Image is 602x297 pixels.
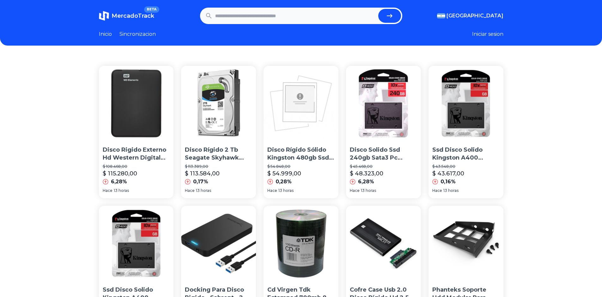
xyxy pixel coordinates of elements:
[119,30,156,38] a: Sincronizacion
[264,66,338,198] a: Disco Rígido Sólido Kingston 480gb Ssd Now A400 Sata3 2.5Disco Rígido Sólido Kingston 480gb Ssd N...
[267,146,335,162] p: Disco Rígido Sólido Kingston 480gb Ssd Now A400 Sata3 2.5
[432,188,442,193] span: Hace
[432,164,500,169] p: $ 43.548,00
[193,178,208,186] p: 0,17%
[99,66,174,141] img: Disco Rigido Externo Hd Western Digital 1tb Usb 3.0 Win/mac
[437,12,503,20] button: [GEOGRAPHIC_DATA]
[103,146,170,162] p: Disco Rigido Externo Hd Western Digital 1tb Usb 3.0 Win/mac
[111,178,127,186] p: 6,28%
[181,66,256,141] img: Disco Rígido 2 Tb Seagate Skyhawk Simil Purple Wd Dvr Cct
[276,178,292,186] p: 0,28%
[447,12,503,20] span: [GEOGRAPHIC_DATA]
[99,11,154,21] a: MercadoTrackBETA
[429,206,503,281] img: Phanteks Soporte Hdd Modular Para Disco 3.5 - 2.5 Metálico
[361,188,376,193] span: 13 horas
[99,206,174,281] img: Ssd Disco Solido Kingston A400 240gb Pc Gamer Sata 3
[350,146,417,162] p: Disco Solido Ssd 240gb Sata3 Pc Notebook Mac
[196,188,211,193] span: 13 horas
[432,169,464,178] p: $ 43.617,00
[429,66,503,141] img: Ssd Disco Solido Kingston A400 240gb Sata 3 Simil Uv400
[350,188,360,193] span: Hace
[350,164,417,169] p: $ 45.468,00
[346,206,421,281] img: Cofre Case Usb 2.0 Disco Rígido Hd 2.5 Sata De Notebook
[472,30,503,38] button: Iniciar sesion
[185,146,252,162] p: Disco Rígido 2 Tb Seagate Skyhawk Simil Purple Wd Dvr Cct
[181,66,256,198] a: Disco Rígido 2 Tb Seagate Skyhawk Simil Purple Wd Dvr CctDisco Rígido 2 Tb Seagate Skyhawk Simil ...
[267,188,277,193] span: Hace
[346,66,421,141] img: Disco Solido Ssd 240gb Sata3 Pc Notebook Mac
[185,169,220,178] p: $ 113.584,00
[99,30,112,38] a: Inicio
[267,164,335,169] p: $ 54.848,00
[112,12,154,19] span: MercadoTrack
[114,188,129,193] span: 13 horas
[103,188,112,193] span: Hace
[264,206,338,281] img: Cd Virgen Tdk Estampad,700mb 80 Minutos Bulk X100,avellaneda
[185,188,195,193] span: Hace
[443,188,459,193] span: 13 horas
[358,178,374,186] p: 6,28%
[432,146,500,162] p: Ssd Disco Solido Kingston A400 240gb Sata 3 Simil Uv400
[264,66,338,141] img: Disco Rígido Sólido Kingston 480gb Ssd Now A400 Sata3 2.5
[346,66,421,198] a: Disco Solido Ssd 240gb Sata3 Pc Notebook MacDisco Solido Ssd 240gb Sata3 Pc Notebook Mac$ 45.468,...
[103,164,170,169] p: $ 108.468,00
[185,164,252,169] p: $ 113.389,00
[441,178,456,186] p: 0,16%
[181,206,256,281] img: Docking Para Disco Rigido - Sabrent - 2.5 - Usb 3.0 Hdd/ssd
[437,13,445,18] img: Argentina
[103,169,137,178] p: $ 115.280,00
[429,66,503,198] a: Ssd Disco Solido Kingston A400 240gb Sata 3 Simil Uv400Ssd Disco Solido Kingston A400 240gb Sata ...
[267,169,301,178] p: $ 54.999,00
[99,66,174,198] a: Disco Rigido Externo Hd Western Digital 1tb Usb 3.0 Win/macDisco Rigido Externo Hd Western Digita...
[350,169,383,178] p: $ 48.323,00
[99,11,109,21] img: MercadoTrack
[278,188,294,193] span: 13 horas
[144,6,159,13] span: BETA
